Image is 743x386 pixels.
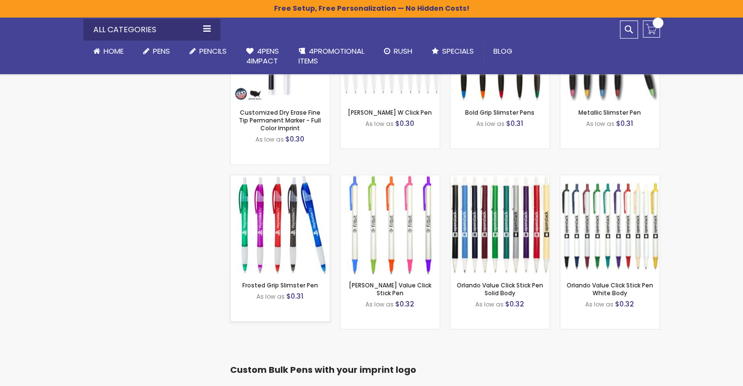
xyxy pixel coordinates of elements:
span: Pencils [199,46,227,56]
a: Blog [484,41,522,62]
a: Orlando Value Click Stick Pen White Body [560,175,659,183]
span: $0.30 [285,134,304,144]
span: As low as [475,300,504,308]
span: $0.31 [506,119,523,128]
a: Specials [422,41,484,62]
span: 4PROMOTIONAL ITEMS [298,46,364,66]
a: [PERSON_NAME] W Click Pen [348,108,432,117]
a: Orlando Value Click Stick Pen White Body [567,281,653,297]
a: [PERSON_NAME] Value Click Stick Pen [349,281,431,297]
span: Blog [493,46,512,56]
a: Orlando Bright Value Click Stick Pen [340,175,440,183]
span: Rush [394,46,412,56]
a: Bold Grip Slimster Pens [465,108,534,117]
a: Frosted Grip Slimster Pen [231,175,330,183]
img: Orlando Value Click Stick Pen White Body [560,175,659,274]
span: As low as [256,292,285,301]
a: Customized Dry Erase Fine Tip Permanent Marker - Full Color Imprint [239,108,321,132]
img: Frosted Grip Slimster Pen [231,175,330,274]
a: Pencils [180,41,236,62]
span: $0.32 [505,299,524,309]
span: $0.31 [616,119,633,128]
span: $0.32 [615,299,634,309]
img: Orlando Value Click Stick Pen Solid Body [450,175,550,274]
a: Orlando Value Click Stick Pen Solid Body [450,175,550,183]
a: 4Pens4impact [236,41,289,72]
a: Orlando Value Click Stick Pen Solid Body [457,281,543,297]
a: Home [84,41,133,62]
span: Pens [153,46,170,56]
span: As low as [476,120,505,128]
span: As low as [255,135,284,143]
span: As low as [365,120,394,128]
div: All Categories [84,19,220,41]
a: 4PROMOTIONALITEMS [289,41,374,72]
a: Pens [133,41,180,62]
a: Metallic Slimster Pen [578,108,641,117]
span: 4Pens 4impact [246,46,279,66]
span: Specials [442,46,474,56]
span: $0.30 [395,119,414,128]
img: Orlando Bright Value Click Stick Pen [340,175,440,274]
span: $0.31 [286,291,303,301]
span: $0.32 [395,299,414,309]
a: Frosted Grip Slimster Pen [242,281,318,289]
span: As low as [586,120,615,128]
span: Home [104,46,124,56]
span: As low as [585,300,614,308]
strong: Custom Bulk Pens with your imprint logo [230,364,416,376]
a: Rush [374,41,422,62]
span: As low as [365,300,394,308]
